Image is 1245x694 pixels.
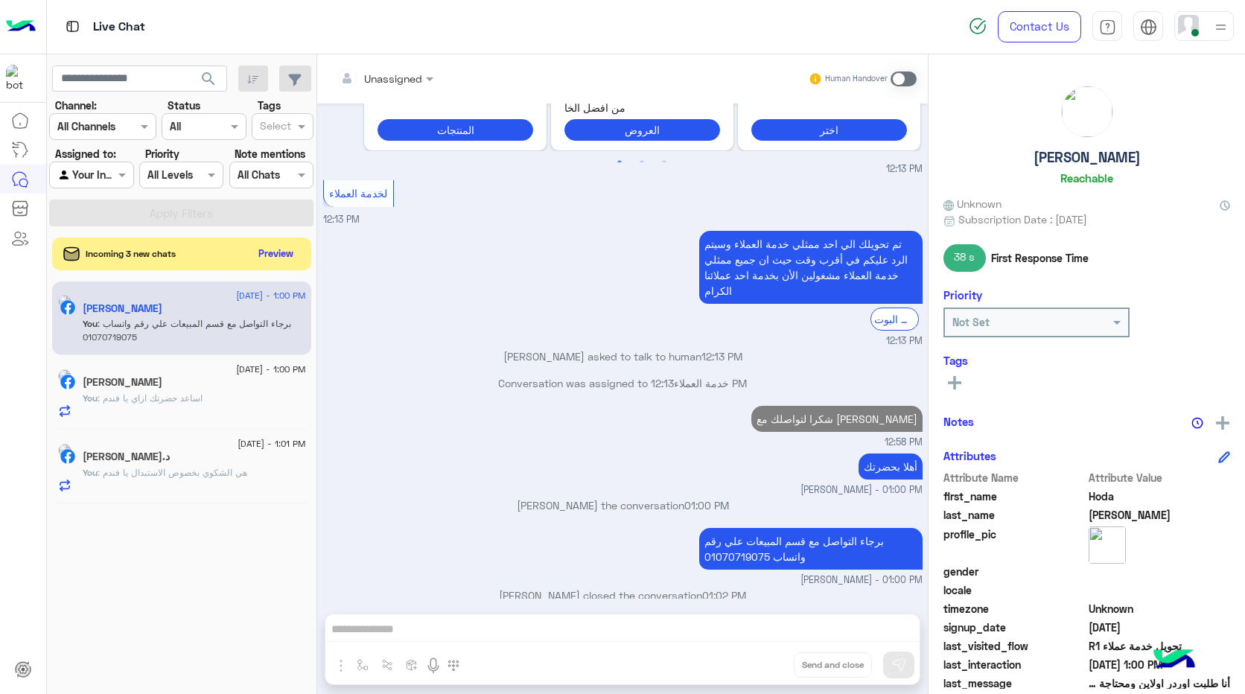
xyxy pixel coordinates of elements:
span: Subscription Date : [DATE] [958,211,1087,227]
span: null [1089,582,1231,598]
p: Live Chat [93,17,145,37]
span: [DATE] - 1:01 PM [238,437,305,451]
button: Apply Filters [49,200,313,226]
span: Attribute Name [943,470,1086,486]
span: locale [943,582,1086,598]
label: Channel: [55,98,97,113]
span: Unknown [943,196,1002,211]
span: [PERSON_NAME] - 01:00 PM [800,483,923,497]
label: Note mentions [235,146,305,162]
p: 26/8/2025, 1:00 PM [859,453,923,480]
button: 1 of 2 [612,155,627,170]
span: You [83,318,98,329]
span: Unknown [1089,601,1231,617]
img: Facebook [60,300,75,315]
p: 26/8/2025, 12:13 PM [699,231,923,304]
span: 12:13 PM [886,162,923,176]
p: 26/8/2025, 12:58 PM [751,406,923,432]
span: 12:13 PM [651,377,747,389]
img: add [1216,416,1229,430]
span: gender [943,564,1086,579]
img: tab [1140,19,1157,36]
img: hulul-logo.png [1148,634,1200,687]
img: picture [58,444,71,457]
span: You [83,392,98,404]
span: [DATE] - 1:00 PM [236,289,305,302]
span: 12:13 PM [701,350,742,363]
img: 322208621163248 [6,65,33,92]
span: 38 s [943,244,986,271]
p: 26/8/2025, 1:00 PM [699,528,923,570]
img: profile [1211,18,1230,36]
span: 01:00 PM [684,499,729,512]
span: You [83,467,98,478]
img: tab [1099,19,1116,36]
button: العروض [564,119,720,141]
h5: د.إيمان عفيفي [83,451,170,463]
span: اساعد حضرتك ازاي يا فندم [98,392,203,404]
button: 2 of 2 [634,155,649,170]
h6: Notes [943,415,974,428]
a: Contact Us [998,11,1081,42]
span: 12:13 PM [323,214,360,225]
span: last_interaction [943,657,1086,672]
span: أنا طلبت اوردر اولاين ومحتاجة أزود عليه حاجات تانية ممكن رقم للتواصل [1089,675,1231,691]
span: null [1089,564,1231,579]
span: 12:58 PM [885,436,923,450]
div: الرجوع الى البوت [870,308,919,331]
button: search [191,66,227,98]
span: [DATE] - 1:00 PM [236,363,305,376]
span: تحويل خدمة عملاء R1 [1089,638,1231,654]
span: first_name [943,488,1086,504]
span: برجاء التواصل مع قسم المبيعات علي رقم واتساب 01070719075 [83,318,291,343]
p: [PERSON_NAME] asked to talk to human [323,348,923,364]
span: 01:02 PM [702,589,746,602]
div: Select [258,118,291,137]
button: Preview [252,243,300,264]
img: picture [1062,86,1112,137]
span: last_name [943,507,1086,523]
h5: Nady Ezzat [83,376,162,389]
button: المنتجات [378,119,533,141]
img: picture [58,369,71,383]
h6: Tags [943,354,1230,367]
img: Facebook [60,375,75,389]
span: last_message [943,675,1086,691]
span: signup_date [943,620,1086,635]
h6: Reachable [1060,171,1113,185]
img: Logo [6,11,36,42]
label: Priority [145,146,179,162]
img: userImage [1178,15,1199,36]
h5: Hoda Ahmed [83,302,162,315]
img: picture [58,295,71,308]
span: Ahmed [1089,507,1231,523]
span: [PERSON_NAME] - 01:00 PM [800,573,923,588]
p: [PERSON_NAME] the conversation [323,497,923,513]
button: اختر [751,119,907,141]
img: picture [1089,526,1126,564]
span: First Response Time [991,250,1089,266]
span: Incoming 3 new chats [86,247,176,261]
span: Attribute Value [1089,470,1231,486]
label: Tags [258,98,281,113]
a: tab [1092,11,1122,42]
span: profile_pic [943,526,1086,561]
p: [PERSON_NAME] closed the conversation [323,588,923,603]
span: timezone [943,601,1086,617]
span: 2025-08-26T09:13:40.893Z [1089,620,1231,635]
span: last_visited_flow [943,638,1086,654]
label: Assigned to: [55,146,116,162]
p: Conversation was assigned to خدمة العملاء [323,375,923,391]
span: 12:13 PM [886,334,923,348]
span: search [200,70,217,88]
img: Facebook [60,449,75,464]
button: 3 of 2 [657,155,672,170]
span: لخدمة العملاء [329,187,387,200]
button: Send and close [794,652,872,678]
span: هي الشكوي بخصوص الاستبدال يا فندم [98,467,247,478]
img: tab [63,17,82,36]
img: spinner [969,17,987,35]
h6: Attributes [943,449,996,462]
h5: [PERSON_NAME] [1034,149,1141,166]
small: Human Handover [825,73,888,85]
